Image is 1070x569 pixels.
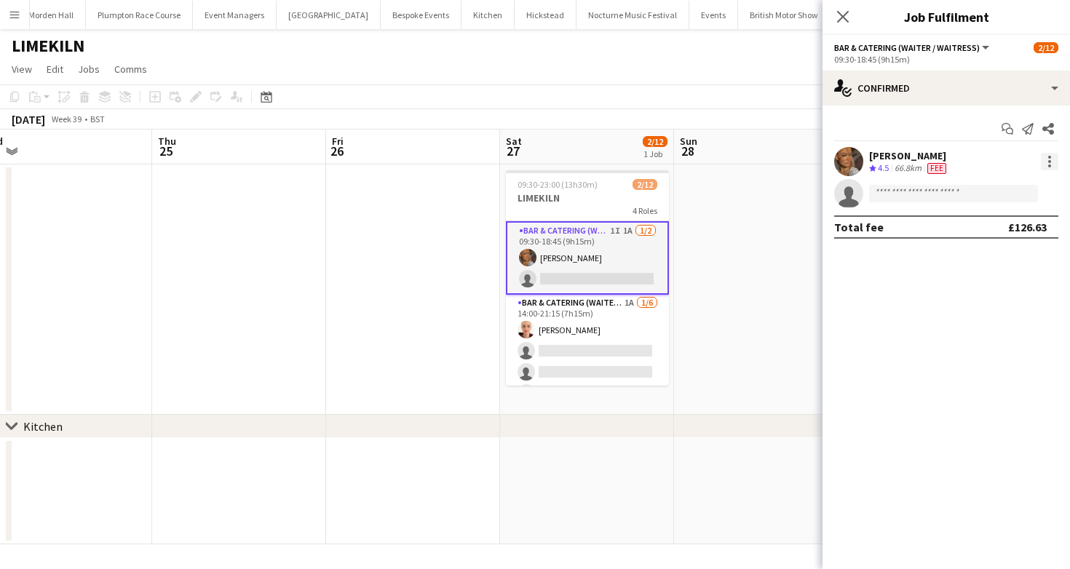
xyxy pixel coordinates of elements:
button: Event Managers [193,1,277,29]
span: 27 [504,143,522,159]
div: [DATE] [12,112,45,127]
button: Nocturne Music Festival [576,1,689,29]
h1: LIMEKILN [12,35,84,57]
app-job-card: 09:30-23:00 (13h30m)2/12LIMEKILN4 RolesBar & Catering (Waiter / waitress)1I1A1/209:30-18:45 (9h15... [506,170,669,386]
span: Sun [680,135,697,148]
button: Kitchen [461,1,515,29]
button: Bar & Catering (Waiter / waitress) [834,42,991,53]
button: [GEOGRAPHIC_DATA] [277,1,381,29]
span: 4 Roles [633,205,657,216]
app-card-role: Bar & Catering (Waiter / waitress)1I1A1/209:30-18:45 (9h15m)[PERSON_NAME] [506,221,669,295]
span: 28 [678,143,697,159]
h3: Job Fulfilment [823,7,1070,26]
div: Total fee [834,220,884,234]
span: Sat [506,135,522,148]
span: 26 [330,143,344,159]
a: Jobs [72,60,106,79]
div: £126.63 [1008,220,1047,234]
span: 2/12 [633,179,657,190]
span: Jobs [78,63,100,76]
span: 2/12 [1034,42,1058,53]
span: 2/12 [643,136,667,147]
a: View [6,60,38,79]
button: Bespoke Events [381,1,461,29]
button: Events [689,1,738,29]
span: 4.5 [878,162,889,173]
div: 09:30-18:45 (9h15m) [834,54,1058,65]
div: Confirmed [823,71,1070,106]
app-card-role: Bar & Catering (Waiter / waitress)1A1/614:00-21:15 (7h15m)[PERSON_NAME] [506,295,669,450]
div: Crew has different fees then in role [924,162,949,175]
button: Plumpton Race Course [86,1,193,29]
div: BST [90,114,105,124]
span: View [12,63,32,76]
a: Comms [108,60,153,79]
div: Kitchen [23,419,63,434]
span: Bar & Catering (Waiter / waitress) [834,42,980,53]
span: Fee [927,163,946,174]
a: Edit [41,60,69,79]
span: Thu [158,135,176,148]
div: 1 Job [643,148,667,159]
span: Edit [47,63,63,76]
span: Comms [114,63,147,76]
button: Hickstead [515,1,576,29]
div: [PERSON_NAME] [869,149,949,162]
button: Morden Hall [17,1,86,29]
h3: LIMEKILN [506,191,669,204]
span: Fri [332,135,344,148]
span: Week 39 [48,114,84,124]
div: 66.8km [892,162,924,175]
span: 09:30-23:00 (13h30m) [518,179,598,190]
button: British Motor Show [738,1,831,29]
span: 25 [156,143,176,159]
